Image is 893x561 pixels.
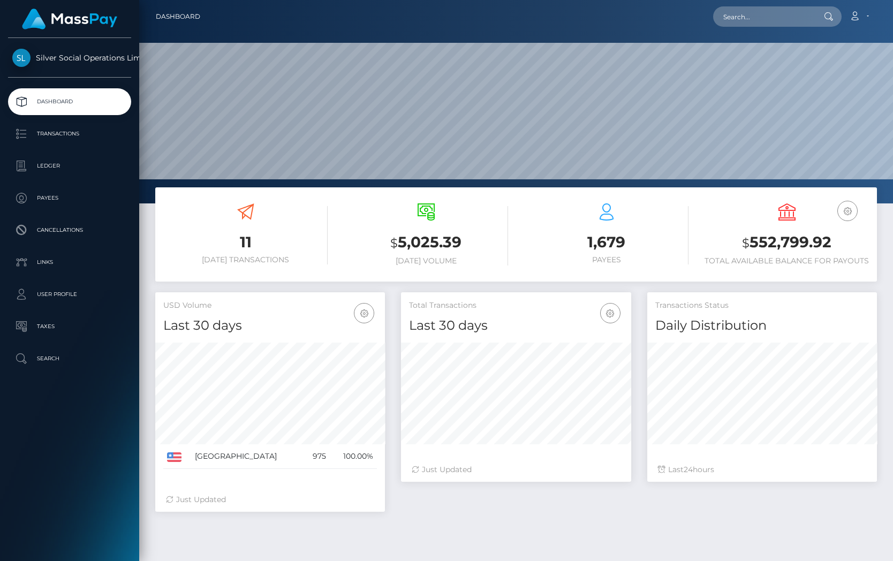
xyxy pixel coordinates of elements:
img: MassPay Logo [22,9,117,29]
div: Just Updated [412,464,620,475]
a: User Profile [8,281,131,308]
h5: Total Transactions [409,300,623,311]
small: $ [742,236,750,251]
span: Silver Social Operations Limited [8,53,131,63]
h6: Total Available Balance for Payouts [705,256,869,266]
td: 975 [304,444,330,469]
h5: Transactions Status [655,300,869,311]
h3: 11 [163,232,328,253]
p: Cancellations [12,222,127,238]
img: US.png [167,452,181,462]
a: Ledger [8,153,131,179]
p: Ledger [12,158,127,174]
a: Dashboard [8,88,131,115]
a: Payees [8,185,131,211]
h6: [DATE] Transactions [163,255,328,264]
small: $ [390,236,398,251]
span: 24 [684,465,693,474]
p: Taxes [12,319,127,335]
a: Cancellations [8,217,131,244]
a: Dashboard [156,5,200,28]
a: Transactions [8,120,131,147]
h6: [DATE] Volume [344,256,508,266]
p: Dashboard [12,94,127,110]
h4: Last 30 days [409,316,623,335]
td: [GEOGRAPHIC_DATA] [191,444,304,469]
h6: Payees [524,255,688,264]
a: Links [8,249,131,276]
td: 100.00% [330,444,377,469]
p: Links [12,254,127,270]
p: Transactions [12,126,127,142]
h3: 1,679 [524,232,688,253]
div: Just Updated [166,494,374,505]
div: Last hours [658,464,866,475]
h4: Last 30 days [163,316,377,335]
h3: 5,025.39 [344,232,508,254]
input: Search... [713,6,814,27]
h5: USD Volume [163,300,377,311]
p: User Profile [12,286,127,302]
a: Search [8,345,131,372]
p: Search [12,351,127,367]
img: Silver Social Operations Limited [12,49,31,67]
h4: Daily Distribution [655,316,869,335]
h3: 552,799.92 [705,232,869,254]
p: Payees [12,190,127,206]
a: Taxes [8,313,131,340]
